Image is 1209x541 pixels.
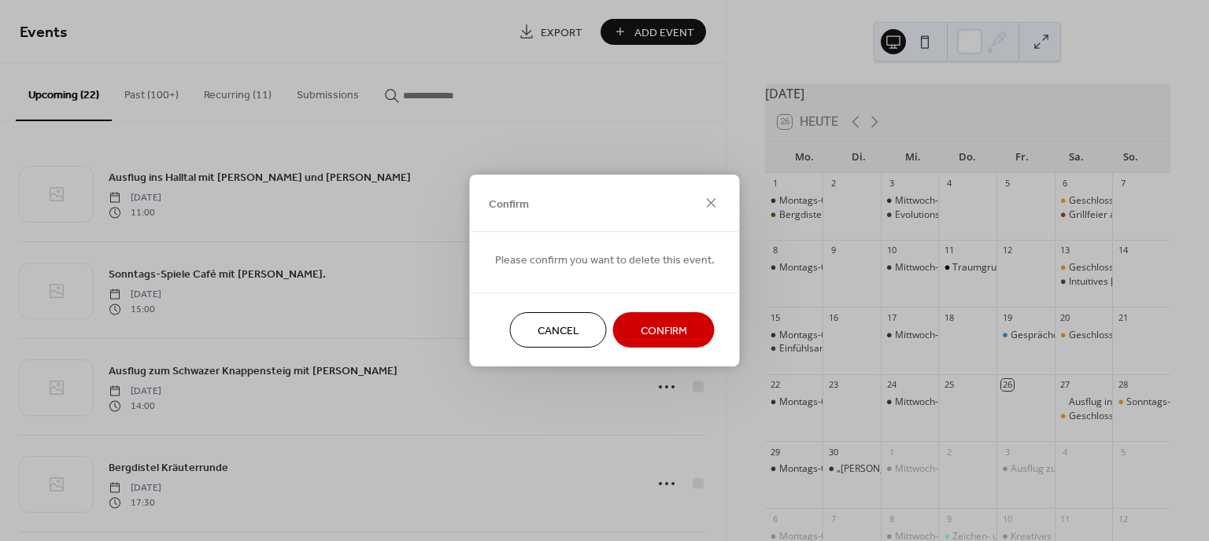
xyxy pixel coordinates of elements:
span: Please confirm you want to delete this event. [495,252,715,269]
span: Confirm [641,323,687,340]
button: Cancel [510,312,607,348]
span: Confirm [489,196,529,212]
span: Cancel [538,323,579,340]
button: Confirm [613,312,715,348]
